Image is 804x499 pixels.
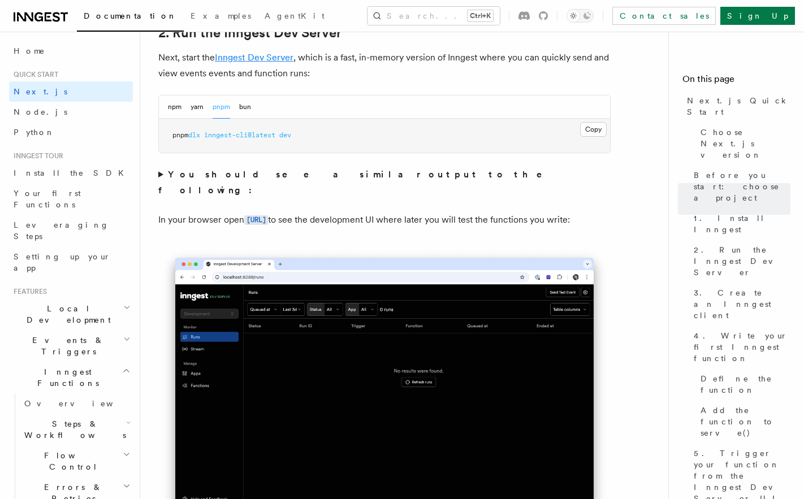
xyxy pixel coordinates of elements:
[694,244,790,278] span: 2. Run the Inngest Dev Server
[696,368,790,400] a: Define the function
[188,131,200,139] span: dlx
[701,127,790,160] span: Choose Next.js version
[14,220,109,241] span: Leveraging Steps
[158,167,611,198] summary: You should see a similar output to the following:
[20,445,133,477] button: Flow Control
[9,122,133,142] a: Python
[9,70,58,79] span: Quick start
[158,212,611,228] p: In your browser open to see the development UI where later you will test the functions you write:
[244,215,268,225] code: [URL]
[14,189,81,209] span: Your first Functions
[168,96,181,119] button: npm
[20,393,133,414] a: Overview
[689,283,790,326] a: 3. Create an Inngest client
[258,3,331,31] a: AgentKit
[14,168,131,177] span: Install the SDK
[9,362,133,393] button: Inngest Functions
[158,25,342,41] a: 2. Run the Inngest Dev Server
[172,131,188,139] span: pnpm
[689,165,790,208] a: Before you start: choose a project
[580,122,607,137] button: Copy
[9,298,133,330] button: Local Development
[14,252,111,272] span: Setting up your app
[244,214,268,225] a: [URL]
[9,183,133,215] a: Your first Functions
[9,335,123,357] span: Events & Triggers
[694,212,790,235] span: 1. Install Inngest
[612,7,716,25] a: Contact sales
[689,240,790,283] a: 2. Run the Inngest Dev Server
[84,11,177,20] span: Documentation
[9,151,63,160] span: Inngest tour
[191,96,204,119] button: yarn
[9,163,133,183] a: Install the SDK
[24,399,141,408] span: Overview
[9,215,133,246] a: Leveraging Steps
[9,330,133,362] button: Events & Triggers
[694,330,790,364] span: 4. Write your first Inngest function
[682,72,790,90] h4: On this page
[9,303,123,326] span: Local Development
[689,208,790,240] a: 1. Install Inngest
[9,41,133,61] a: Home
[682,90,790,122] a: Next.js Quick Start
[701,405,790,439] span: Add the function to serve()
[20,418,126,441] span: Steps & Workflows
[696,122,790,165] a: Choose Next.js version
[158,169,558,196] strong: You should see a similar output to the following:
[20,450,123,472] span: Flow Control
[567,9,594,23] button: Toggle dark mode
[687,95,790,118] span: Next.js Quick Start
[368,7,500,25] button: Search...Ctrl+K
[14,107,67,116] span: Node.js
[694,170,790,203] span: Before you start: choose a project
[14,45,45,57] span: Home
[689,326,790,368] a: 4. Write your first Inngest function
[279,131,291,139] span: dev
[204,131,275,139] span: inngest-cli@latest
[9,102,133,122] a: Node.js
[191,11,251,20] span: Examples
[184,3,258,31] a: Examples
[14,87,67,96] span: Next.js
[213,96,230,119] button: pnpm
[696,400,790,443] a: Add the function to serve()
[20,414,133,445] button: Steps & Workflows
[265,11,325,20] span: AgentKit
[9,246,133,278] a: Setting up your app
[9,366,122,389] span: Inngest Functions
[158,50,611,81] p: Next, start the , which is a fast, in-memory version of Inngest where you can quickly send and vi...
[77,3,184,32] a: Documentation
[9,287,47,296] span: Features
[468,10,493,21] kbd: Ctrl+K
[215,52,293,63] a: Inngest Dev Server
[239,96,251,119] button: bun
[9,81,133,102] a: Next.js
[701,373,790,396] span: Define the function
[720,7,795,25] a: Sign Up
[14,128,55,137] span: Python
[694,287,790,321] span: 3. Create an Inngest client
